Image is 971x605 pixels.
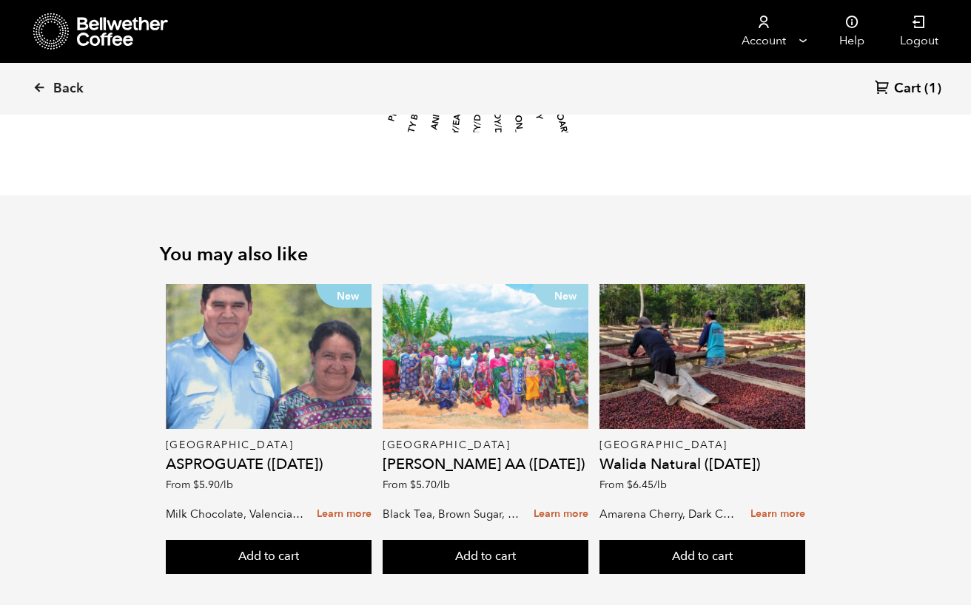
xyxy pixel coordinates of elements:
[750,498,805,530] a: Learn more
[193,478,233,492] bdi: 5.90
[654,478,667,492] span: /lb
[533,284,588,308] p: New
[316,284,372,308] p: New
[627,478,633,492] span: $
[383,503,523,525] p: Black Tea, Brown Sugar, Gooseberry
[166,540,372,574] button: Add to cart
[534,498,588,530] a: Learn more
[599,457,805,472] h4: Walida Natural ([DATE])
[599,478,667,492] span: From
[383,457,588,472] h4: [PERSON_NAME] AA ([DATE])
[875,79,941,99] a: Cart (1)
[383,440,588,450] p: [GEOGRAPHIC_DATA]
[924,80,941,98] span: (1)
[383,284,588,429] a: New
[599,503,739,525] p: Amarena Cherry, Dark Chocolate, Hibiscus
[599,440,805,450] p: [GEOGRAPHIC_DATA]
[383,540,588,574] button: Add to cart
[166,284,372,429] a: New
[383,478,450,492] span: From
[437,478,450,492] span: /lb
[410,478,416,492] span: $
[166,457,372,472] h4: ASPROGUATE ([DATE])
[53,80,84,98] span: Back
[894,80,921,98] span: Cart
[220,478,233,492] span: /lb
[317,498,372,530] a: Learn more
[166,440,372,450] p: [GEOGRAPHIC_DATA]
[627,478,667,492] bdi: 6.45
[166,478,233,492] span: From
[160,243,811,266] h2: You may also like
[166,503,306,525] p: Milk Chocolate, Valencia Orange, Agave
[410,478,450,492] bdi: 5.70
[193,478,199,492] span: $
[599,540,805,574] button: Add to cart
